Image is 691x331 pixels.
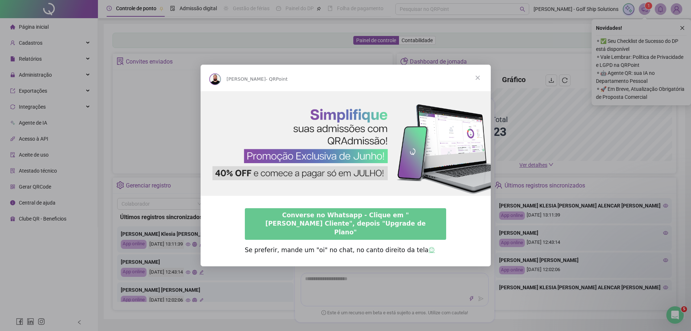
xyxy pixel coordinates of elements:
span: [PERSON_NAME] [227,76,266,82]
div: Se preferir, mande um "oi" no chat, no canto direito da tela [245,246,447,255]
a: 😊 [428,246,435,254]
span: Converse no Whatsapp - Clique em "[PERSON_NAME] Cliente", depois "Upgrade de Plano" [265,211,425,236]
img: Profile image for Rodolfo [209,73,221,85]
span: Fechar [465,65,491,91]
a: Converse no Whatsapp - Clique em "[PERSON_NAME] Cliente", depois "Upgrade de Plano" [245,208,447,240]
span: - QRPoint [266,76,288,82]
